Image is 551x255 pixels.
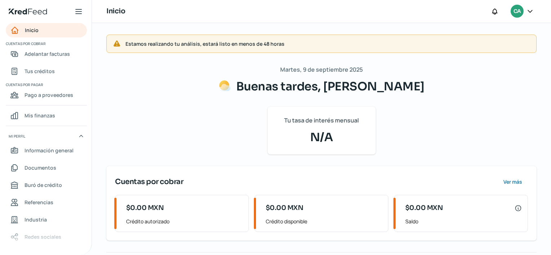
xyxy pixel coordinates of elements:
[25,180,62,189] span: Buró de crédito
[106,6,125,17] h1: Inicio
[25,198,53,207] span: Referencias
[25,163,56,172] span: Documentos
[405,203,443,213] span: $0.00 MXN
[266,203,304,213] span: $0.00 MXN
[219,80,230,91] img: Saludos
[280,64,363,75] span: Martes, 9 de septiembre 2025
[6,47,87,61] a: Adelantar facturas
[25,232,61,241] span: Redes sociales
[6,23,87,37] a: Inicio
[125,39,530,48] span: Estamos realizando tu análisis, estará listo en menos de 48 horas
[284,115,359,126] span: Tu tasa de interés mensual
[126,217,243,226] span: Crédito autorizado
[6,88,87,102] a: Pago a proveedores
[513,7,521,16] span: CA
[6,81,86,88] span: Cuentas por pagar
[115,176,183,187] span: Cuentas por cobrar
[25,67,55,76] span: Tus créditos
[503,179,522,184] span: Ver más
[6,178,87,192] a: Buró de crédito
[6,195,87,210] a: Referencias
[6,230,87,244] a: Redes sociales
[497,175,528,189] button: Ver más
[25,49,70,58] span: Adelantar facturas
[25,26,39,35] span: Inicio
[25,215,47,224] span: Industria
[25,146,74,155] span: Información general
[126,203,164,213] span: $0.00 MXN
[236,79,424,94] span: Buenas tardes, [PERSON_NAME]
[6,64,87,79] a: Tus créditos
[6,212,87,227] a: Industria
[6,40,86,47] span: Cuentas por cobrar
[276,129,367,146] span: N/A
[405,217,522,226] span: Saldo
[266,217,382,226] span: Crédito disponible
[25,90,73,99] span: Pago a proveedores
[6,143,87,158] a: Información general
[25,111,55,120] span: Mis finanzas
[9,133,25,139] span: Mi perfil
[6,108,87,123] a: Mis finanzas
[6,161,87,175] a: Documentos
